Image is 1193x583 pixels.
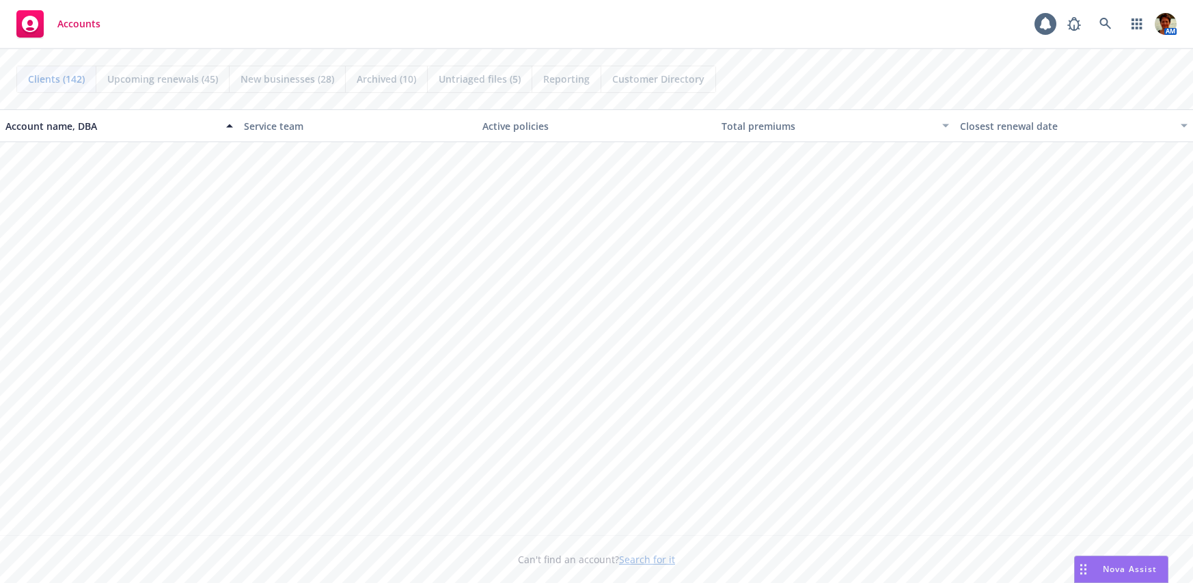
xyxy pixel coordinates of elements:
[244,119,471,133] div: Service team
[612,72,704,86] span: Customer Directory
[1123,10,1151,38] a: Switch app
[238,109,477,142] button: Service team
[955,109,1193,142] button: Closest renewal date
[5,119,218,133] div: Account name, DBA
[722,119,934,133] div: Total premiums
[28,72,85,86] span: Clients (142)
[107,72,218,86] span: Upcoming renewals (45)
[477,109,715,142] button: Active policies
[439,72,521,86] span: Untriaged files (5)
[1092,10,1119,38] a: Search
[716,109,955,142] button: Total premiums
[960,119,1173,133] div: Closest renewal date
[543,72,590,86] span: Reporting
[11,5,106,43] a: Accounts
[241,72,334,86] span: New businesses (28)
[1075,556,1092,582] div: Drag to move
[1103,563,1157,575] span: Nova Assist
[518,552,675,567] span: Can't find an account?
[619,553,675,566] a: Search for it
[482,119,710,133] div: Active policies
[1074,556,1168,583] button: Nova Assist
[57,18,100,29] span: Accounts
[1155,13,1177,35] img: photo
[357,72,416,86] span: Archived (10)
[1060,10,1088,38] a: Report a Bug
